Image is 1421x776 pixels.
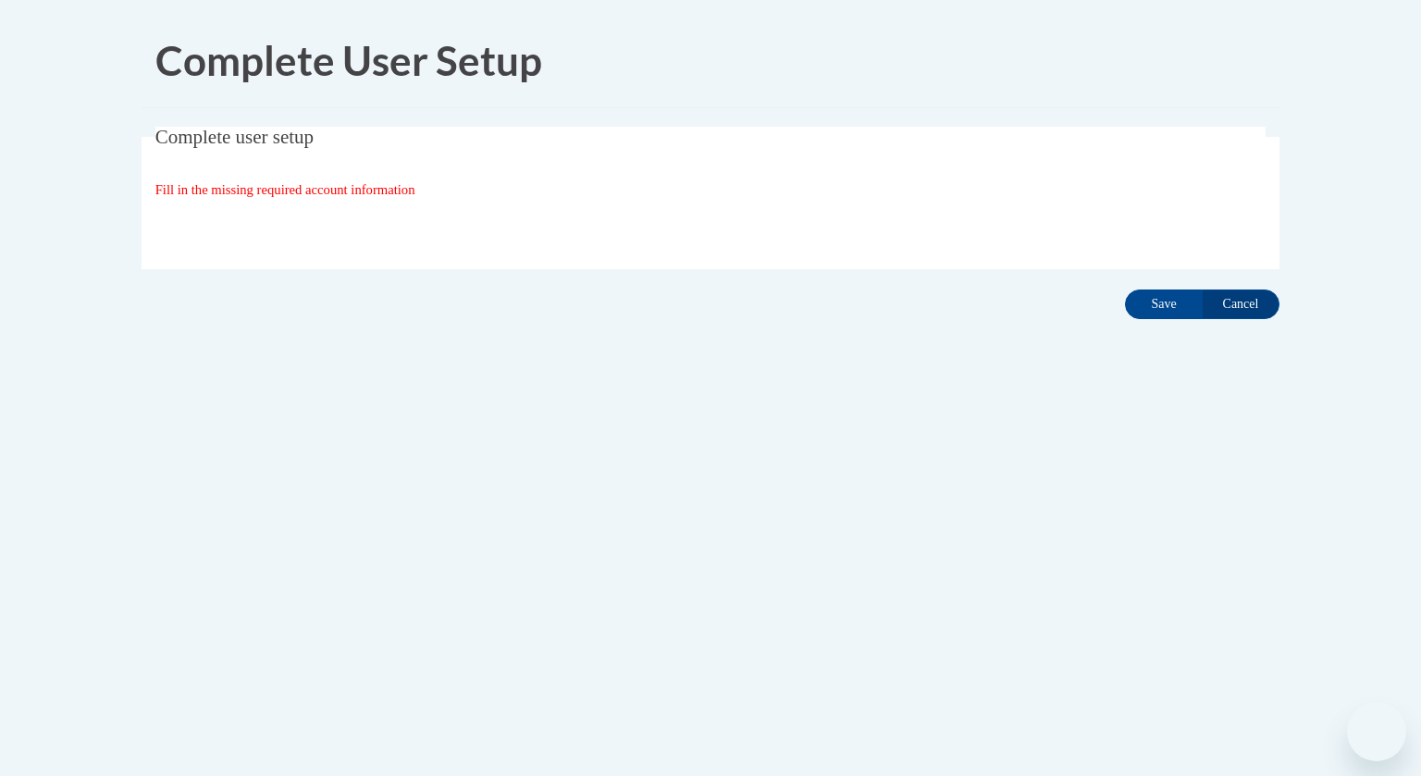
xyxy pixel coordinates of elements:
[1347,702,1406,761] iframe: Button to launch messaging window
[155,126,314,148] span: Complete user setup
[155,36,542,84] span: Complete User Setup
[1202,289,1279,319] input: Cancel
[155,182,415,197] span: Fill in the missing required account information
[1125,289,1203,319] input: Save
